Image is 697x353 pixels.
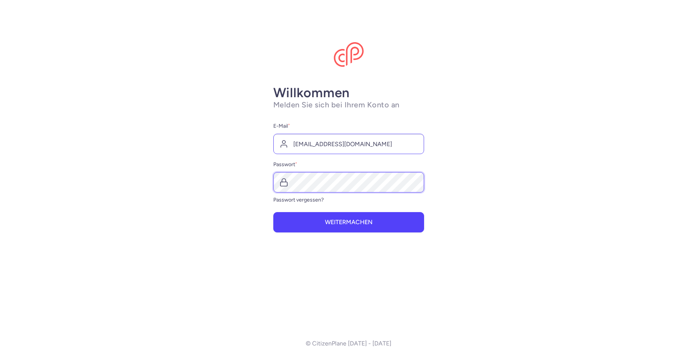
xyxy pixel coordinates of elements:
font: Willkommen [273,85,350,101]
button: Weitermachen [273,212,424,232]
font: Melden Sie sich bei Ihrem Konto an [273,100,400,109]
input: benutzer@beispiel.com [273,134,424,154]
a: Passwort vergessen? [273,197,324,203]
font: Weitermachen [325,219,372,226]
font: © CitizenPlane [DATE] - [DATE] [306,340,391,347]
font: Passwort [273,161,295,168]
font: E-Mail [273,123,288,129]
img: CitizenPlane-Logo [334,42,364,67]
